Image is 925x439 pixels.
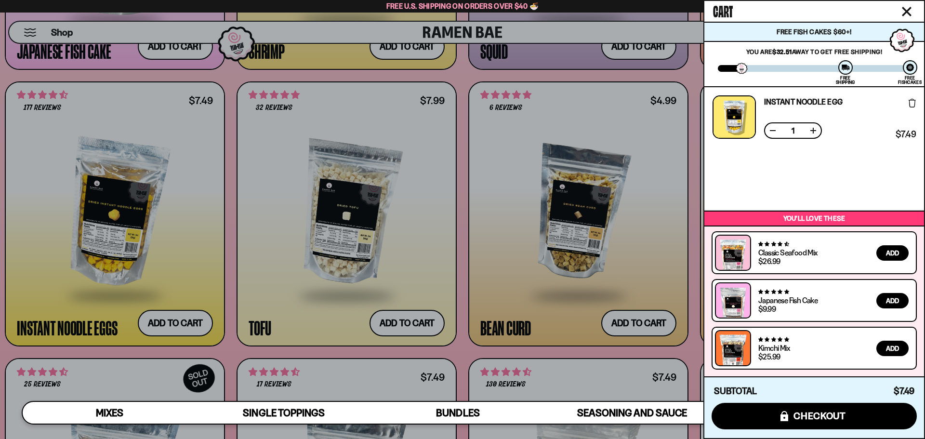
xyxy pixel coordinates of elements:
button: Add [876,245,909,261]
span: Add [886,345,899,352]
span: $7.49 [894,386,914,397]
strong: $32.51 [772,48,792,55]
a: Classic Seafood Mix [758,248,818,257]
span: Free Fish Cakes $60+! [777,27,851,36]
a: Kimchi Mix [758,343,790,353]
span: Single Toppings [243,407,324,419]
span: Cart [713,0,733,20]
button: Close cart [899,4,914,19]
div: $9.99 [758,305,776,313]
a: Instant Noodle Egg [764,98,843,106]
span: checkout [793,411,846,421]
p: You’ll love these [707,214,922,223]
a: Seasoning and Sauce [545,402,719,424]
a: Bundles [371,402,545,424]
div: $26.99 [758,257,780,265]
span: Add [886,250,899,256]
span: Seasoning and Sauce [577,407,687,419]
div: $25.99 [758,353,780,360]
span: 1 [785,127,801,134]
button: Add [876,293,909,308]
span: Mixes [96,407,123,419]
div: Free Fishcakes [898,76,922,84]
h4: Subtotal [714,386,757,396]
span: Bundles [436,407,479,419]
button: Add [876,341,909,356]
div: Free Shipping [836,76,855,84]
a: Mixes [23,402,197,424]
span: 4.77 stars [758,289,789,295]
p: You are away to get Free Shipping! [718,48,911,55]
button: checkout [712,403,917,429]
a: Single Toppings [197,402,370,424]
span: Add [886,297,899,304]
span: 4.68 stars [758,241,789,247]
a: Japanese Fish Cake [758,295,818,305]
span: 4.76 stars [758,336,789,343]
span: $7.49 [896,130,916,139]
span: Free U.S. Shipping on Orders over $40 🍜 [386,1,539,11]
